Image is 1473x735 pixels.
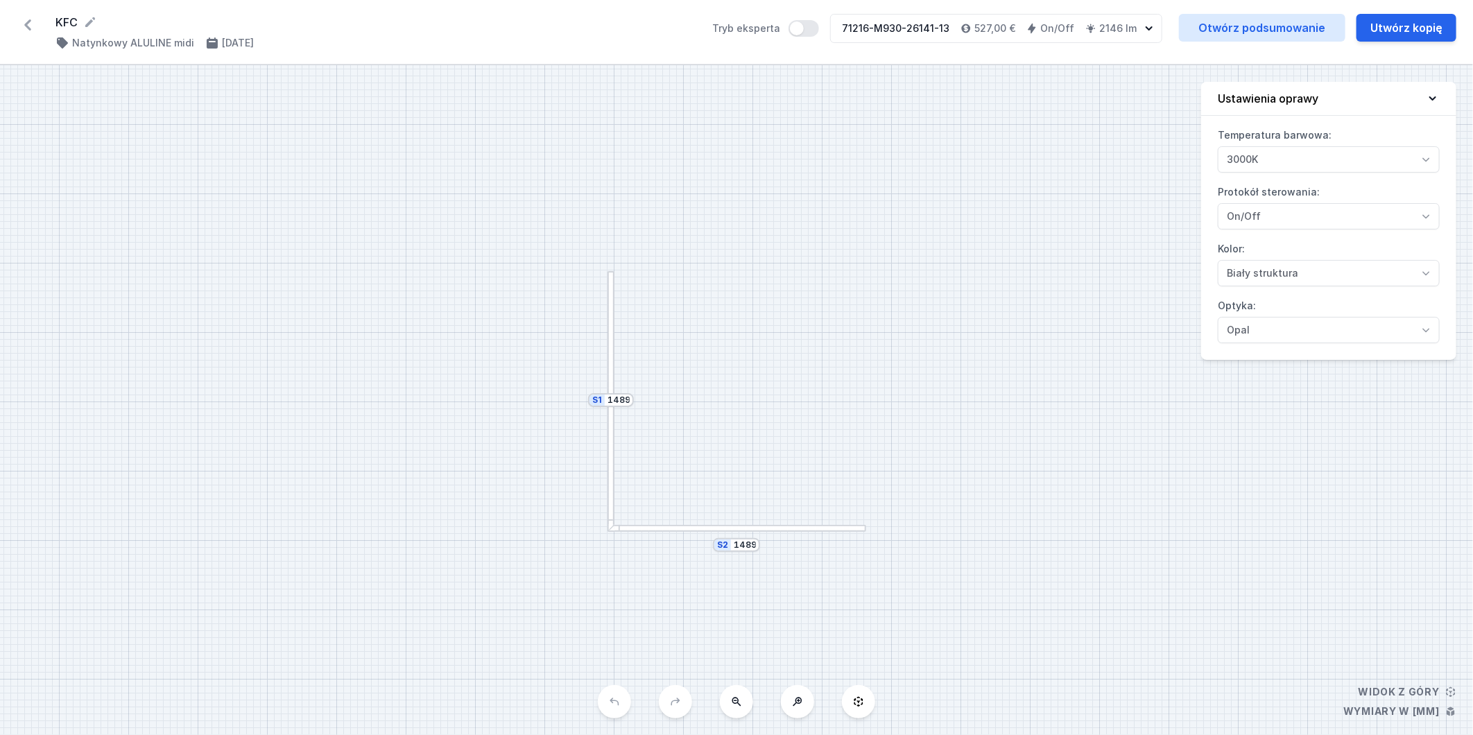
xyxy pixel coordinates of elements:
h4: 2146 lm [1099,21,1137,35]
select: Protokół sterowania: [1218,203,1440,230]
label: Protokół sterowania: [1218,181,1440,230]
h4: [DATE] [222,36,254,50]
select: Optyka: [1218,317,1440,343]
h4: On/Off [1040,21,1074,35]
button: Ustawienia oprawy [1201,82,1456,116]
label: Kolor: [1218,238,1440,286]
button: 71216-M930-26141-13527,00 €On/Off2146 lm [830,14,1162,43]
select: Kolor: [1218,260,1440,286]
label: Tryb eksperta [712,20,819,37]
h4: Natynkowy ALULINE midi [72,36,194,50]
select: Temperatura barwowa: [1218,146,1440,173]
button: Edytuj nazwę projektu [83,15,97,29]
input: Wymiar [mm] [734,539,756,551]
label: Optyka: [1218,295,1440,343]
form: KFC [55,14,696,31]
button: Tryb eksperta [789,20,819,37]
div: 71216-M930-26141-13 [842,21,949,35]
a: Otwórz podsumowanie [1179,14,1345,42]
label: Temperatura barwowa: [1218,124,1440,173]
button: Utwórz kopię [1356,14,1456,42]
input: Wymiar [mm] [608,395,630,406]
h4: Ustawienia oprawy [1218,90,1318,107]
h4: 527,00 € [974,21,1015,35]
